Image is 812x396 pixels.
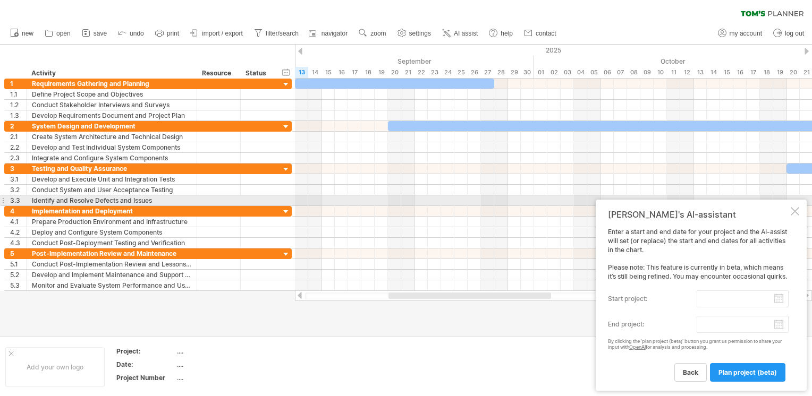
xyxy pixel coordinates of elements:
span: my account [730,30,762,37]
div: Saturday, 27 September 2025 [481,67,494,78]
div: Sunday, 5 October 2025 [587,67,600,78]
span: AI assist [454,30,478,37]
span: help [501,30,513,37]
div: Create System Architecture and Technical Design [32,132,191,142]
div: Conduct Post-Implementation Review and Lessons Learned [32,259,191,269]
div: 5.1 [10,259,26,269]
div: 1 [10,79,26,89]
div: 2.2 [10,142,26,152]
a: back [674,363,707,382]
a: OpenAI [629,344,646,350]
div: Prepare Production Environment and Infrastructure [32,217,191,227]
div: Develop and Test Individual System Components [32,142,191,152]
div: Monday, 13 October 2025 [693,67,707,78]
div: 1.3 [10,110,26,120]
span: save [94,30,107,37]
div: [PERSON_NAME]'s AI-assistant [608,209,789,220]
div: Thursday, 18 September 2025 [361,67,375,78]
div: Integrate and Configure System Components [32,153,191,163]
div: Tuesday, 7 October 2025 [614,67,627,78]
div: Friday, 10 October 2025 [654,67,667,78]
span: back [683,368,698,376]
div: Thursday, 2 October 2025 [547,67,561,78]
span: print [167,30,179,37]
div: Implementation and Deployment [32,206,191,216]
div: Tuesday, 30 September 2025 [521,67,534,78]
a: help [486,27,516,40]
div: Thursday, 16 October 2025 [733,67,747,78]
span: plan project (beta) [718,368,777,376]
div: Thursday, 9 October 2025 [640,67,654,78]
a: my account [715,27,765,40]
a: print [153,27,182,40]
div: By clicking the 'plan project (beta)' button you grant us permission to share your input with for... [608,339,789,350]
div: Wednesday, 1 October 2025 [534,67,547,78]
div: Tuesday, 23 September 2025 [428,67,441,78]
div: Saturday, 13 September 2025 [295,67,308,78]
div: Develop Requirements Document and Project Plan [32,110,191,120]
div: Add your own logo [5,347,105,387]
a: zoom [356,27,389,40]
div: Post-Implementation Review and Maintenance [32,248,191,259]
a: navigator [307,27,351,40]
span: navigator [322,30,348,37]
span: zoom [370,30,386,37]
div: Testing and Quality Assurance [32,163,191,174]
div: Wednesday, 24 September 2025 [441,67,454,78]
a: import / export [188,27,246,40]
div: .... [177,347,266,356]
a: log out [771,27,807,40]
div: Requirements Gathering and Planning [32,79,191,89]
div: Sunday, 19 October 2025 [773,67,786,78]
div: 5.2 [10,270,26,280]
div: Develop and Execute Unit and Integration Tests [32,174,191,184]
a: open [42,27,74,40]
span: log out [785,30,804,37]
div: Enter a start and end date for your project and the AI-assist will set (or replace) the start and... [608,228,789,381]
span: new [22,30,33,37]
span: contact [536,30,556,37]
div: Tuesday, 16 September 2025 [335,67,348,78]
div: 3.2 [10,185,26,195]
div: Project: [116,347,175,356]
div: Conduct Stakeholder Interviews and Surveys [32,100,191,110]
div: System Design and Development [32,121,191,131]
a: new [7,27,37,40]
span: import / export [202,30,243,37]
div: Identify and Resolve Defects and Issues [32,195,191,205]
div: 4 [10,206,26,216]
div: Deploy and Configure System Components [32,227,191,237]
div: Thursday, 25 September 2025 [454,67,468,78]
div: Wednesday, 15 October 2025 [720,67,733,78]
div: Monday, 22 September 2025 [415,67,428,78]
a: filter/search [251,27,302,40]
div: Friday, 19 September 2025 [375,67,388,78]
div: Develop and Implement Maintenance and Support Plan [32,270,191,280]
div: 2 [10,121,26,131]
div: Wednesday, 8 October 2025 [627,67,640,78]
div: 3.1 [10,174,26,184]
a: settings [395,27,434,40]
div: 4.1 [10,217,26,227]
div: Saturday, 18 October 2025 [760,67,773,78]
a: plan project (beta) [710,363,785,382]
div: 3 [10,163,26,174]
div: Monday, 6 October 2025 [600,67,614,78]
div: Resource [202,68,234,79]
a: AI assist [439,27,481,40]
div: Conduct Post-Deployment Testing and Verification [32,238,191,248]
div: 5.3 [10,280,26,290]
div: Project Number [116,373,175,382]
div: 1.1 [10,89,26,99]
div: Sunday, 21 September 2025 [401,67,415,78]
div: Saturday, 4 October 2025 [574,67,587,78]
label: end project: [608,316,697,333]
div: 5 [10,248,26,259]
div: Sunday, 28 September 2025 [494,67,508,78]
span: settings [409,30,431,37]
div: Friday, 17 October 2025 [747,67,760,78]
span: undo [130,30,144,37]
div: Activity [31,68,191,79]
div: Saturday, 20 September 2025 [388,67,401,78]
div: Saturday, 11 October 2025 [667,67,680,78]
